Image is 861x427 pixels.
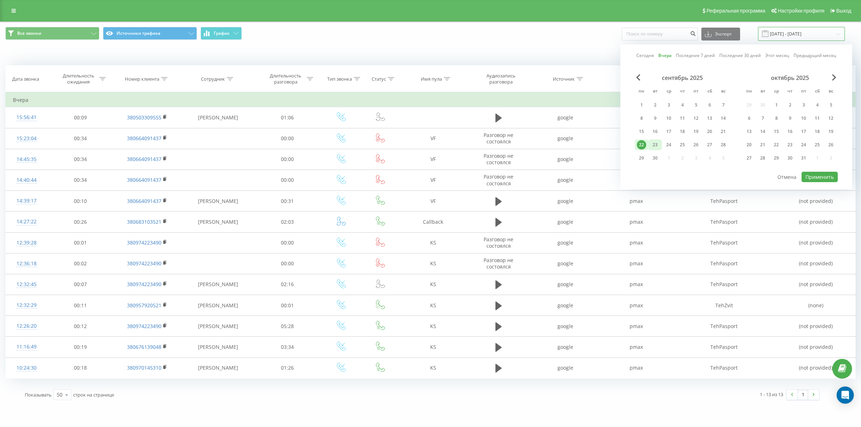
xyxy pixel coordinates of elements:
[201,76,225,82] div: Сотрудник
[785,153,795,163] div: 30
[103,27,197,40] button: Источники трафика
[777,253,855,274] td: (not provided)
[664,114,673,123] div: 10
[672,316,776,337] td: TehPasport
[744,140,754,150] div: 20
[530,212,601,232] td: google
[637,100,646,110] div: 1
[785,127,795,136] div: 16
[758,127,767,136] div: 14
[255,295,320,316] td: 00:01
[399,357,467,378] td: KS
[756,139,770,150] div: вт 21 окт. 2025 г.
[47,107,113,128] td: 00:09
[757,86,768,97] abbr: вторник
[799,153,808,163] div: 31
[13,194,40,208] div: 14:39:17
[255,232,320,253] td: 00:00
[716,113,730,124] div: вс 14 сент. 2025 г.
[267,73,305,85] div: Длительность разговора
[662,113,676,124] div: ср 10 сент. 2025 г.
[484,173,513,186] span: Разговор не состоялся
[650,114,660,123] div: 9
[824,100,838,110] div: вс 5 окт. 2025 г.
[662,100,676,110] div: ср 3 сент. 2025 г.
[672,232,776,253] td: TehPasport
[676,126,689,137] div: чт 18 сент. 2025 г.
[622,28,698,41] input: Поиск по номеру
[399,295,467,316] td: KS
[703,113,716,124] div: сб 13 сент. 2025 г.
[327,76,352,82] div: Тип звонка
[777,316,855,337] td: (not provided)
[785,86,795,97] abbr: четверг
[399,170,467,190] td: VF
[255,107,320,128] td: 01:06
[704,86,715,97] abbr: суббота
[399,149,467,170] td: VF
[744,114,754,123] div: 6
[777,232,855,253] td: (not provided)
[47,253,113,274] td: 00:02
[127,114,161,121] a: 380503309555
[689,139,703,150] div: пт 26 сент. 2025 г.
[672,191,776,212] td: TehPasport
[399,316,467,337] td: KS
[637,114,646,123] div: 8
[181,107,255,128] td: [PERSON_NAME]
[826,100,836,110] div: 5
[770,113,783,124] div: ср 8 окт. 2025 г.
[13,236,40,250] div: 12:39:28
[773,172,800,182] button: Отмена
[676,100,689,110] div: чт 4 сент. 2025 г.
[812,86,823,97] abbr: суббота
[13,257,40,271] div: 12:36:18
[760,391,783,398] div: 1 - 13 из 13
[777,274,855,295] td: (not provided)
[125,76,159,82] div: Номер клиента
[772,127,781,136] div: 15
[742,113,756,124] div: пн 6 окт. 2025 г.
[181,274,255,295] td: [PERSON_NAME]
[530,253,601,274] td: google
[742,74,838,81] div: октябрь 2025
[255,212,320,232] td: 02:03
[530,128,601,149] td: google
[127,176,161,183] a: 380664091437
[664,140,673,150] div: 24
[255,253,320,274] td: 00:00
[47,337,113,357] td: 00:19
[601,128,672,149] td: pmax
[13,361,40,375] div: 10:24:30
[778,8,824,14] span: Настройки профиля
[837,386,854,404] div: Open Intercom Messenger
[530,170,601,190] td: google
[399,274,467,295] td: KS
[813,140,822,150] div: 25
[530,107,601,128] td: google
[719,52,761,59] a: Последние 30 дней
[672,274,776,295] td: TehPasport
[47,295,113,316] td: 00:11
[553,76,575,82] div: Источник
[676,113,689,124] div: чт 11 сент. 2025 г.
[662,139,676,150] div: ср 24 сент. 2025 г.
[399,212,467,232] td: Callback
[181,212,255,232] td: [PERSON_NAME]
[47,191,113,212] td: 00:10
[716,139,730,150] div: вс 28 сент. 2025 г.
[530,232,601,253] td: google
[5,27,99,40] button: Все звонки
[399,232,467,253] td: KS
[705,114,714,123] div: 13
[255,316,320,337] td: 05:28
[691,100,701,110] div: 5
[765,52,789,59] a: Этот месяц
[484,152,513,166] span: Разговор не состоялся
[705,100,714,110] div: 6
[758,140,767,150] div: 21
[25,392,52,398] span: Показывать
[797,100,810,110] div: пт 3 окт. 2025 г.
[635,113,648,124] div: пн 8 сент. 2025 г.
[127,198,161,204] a: 380664091437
